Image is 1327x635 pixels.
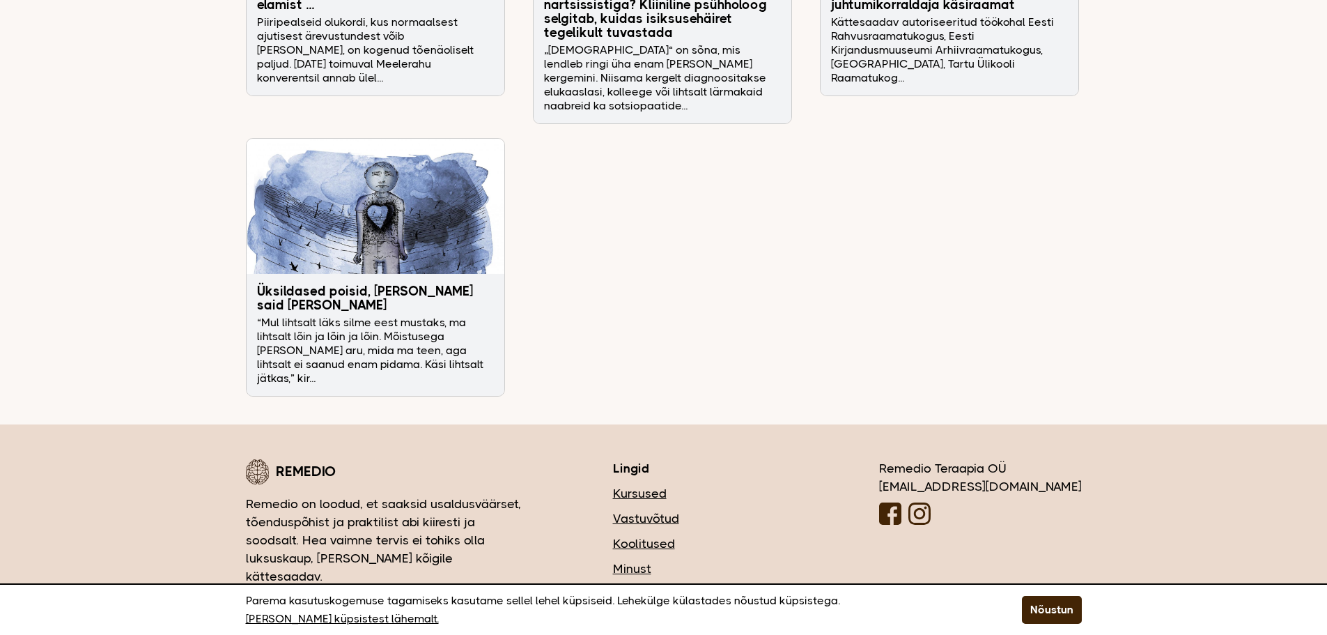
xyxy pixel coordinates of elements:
p: “Mul lihtsalt läks silme eest mustaks, ma lihtsalt lõin ja lõin ja lõin. Mõistusega [PERSON_NAME]... [257,316,494,385]
h3: Üksildased poisid, [PERSON_NAME] said [PERSON_NAME] [257,284,494,312]
div: Remedio Teraapia OÜ [879,459,1082,530]
div: [EMAIL_ADDRESS][DOMAIN_NAME] [879,477,1082,496]
img: Remedio logo [246,459,269,484]
a: Minust [613,560,796,578]
p: Kättesaadav autoriseeritud töökohal Eesti Rahvusraamatukogus, Eesti Kirjandusmuuseumi Arhiivraama... [831,15,1068,85]
h3: Lingid [613,459,796,477]
img: Instagrammi logo [908,503,931,525]
a: Vastuvõtud [613,510,796,528]
div: Remedio [246,459,529,484]
a: [PERSON_NAME] küpsistest lähemalt. [246,610,439,628]
button: Nõustun [1022,596,1082,624]
a: Koolitused [613,535,796,553]
p: Remedio on loodud, et saaksid usaldusväärset, tõenduspõhist ja praktilist abi kiiresti ja soodsal... [246,495,529,586]
p: Parema kasutuskogemuse tagamiseks kasutame sellel lehel küpsiseid. Lehekülge külastades nõustud k... [246,592,987,628]
a: Üksildased poisid, [PERSON_NAME] said [PERSON_NAME] “Mul lihtsalt läks silme eest mustaks, ma lih... [247,139,504,396]
img: Facebooki logo [879,503,901,525]
a: Kursused [613,484,796,503]
p: Piiripealseid olukordi, kus normaalsest ajutisest ärevustundest võib [PERSON_NAME], on kogenud tõ... [257,15,494,85]
p: „[DEMOGRAPHIC_DATA]“ on sõna, mis lendleb ringi üha enam [PERSON_NAME] kergemini. Niisama kergelt... [544,43,781,113]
